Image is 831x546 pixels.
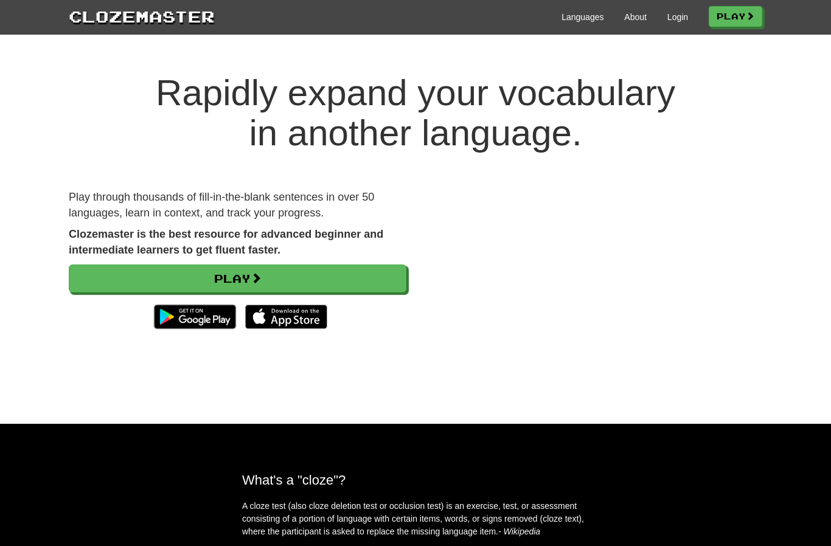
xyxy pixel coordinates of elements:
[69,228,383,256] strong: Clozemaster is the best resource for advanced beginner and intermediate learners to get fluent fa...
[709,6,762,27] a: Play
[69,190,406,221] p: Play through thousands of fill-in-the-blank sentences in over 50 languages, learn in context, and...
[148,299,242,335] img: Get it on Google Play
[498,527,540,536] em: - Wikipedia
[242,500,589,538] p: A cloze test (also cloze deletion test or occlusion test) is an exercise, test, or assessment con...
[69,264,406,292] a: Play
[245,305,327,329] img: Download_on_the_App_Store_Badge_US-UK_135x40-25178aeef6eb6b83b96f5f2d004eda3bffbb37122de64afbaef7...
[69,5,215,27] a: Clozemaster
[624,11,647,23] a: About
[562,11,603,23] a: Languages
[667,11,688,23] a: Login
[242,472,589,488] h2: What's a "cloze"?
